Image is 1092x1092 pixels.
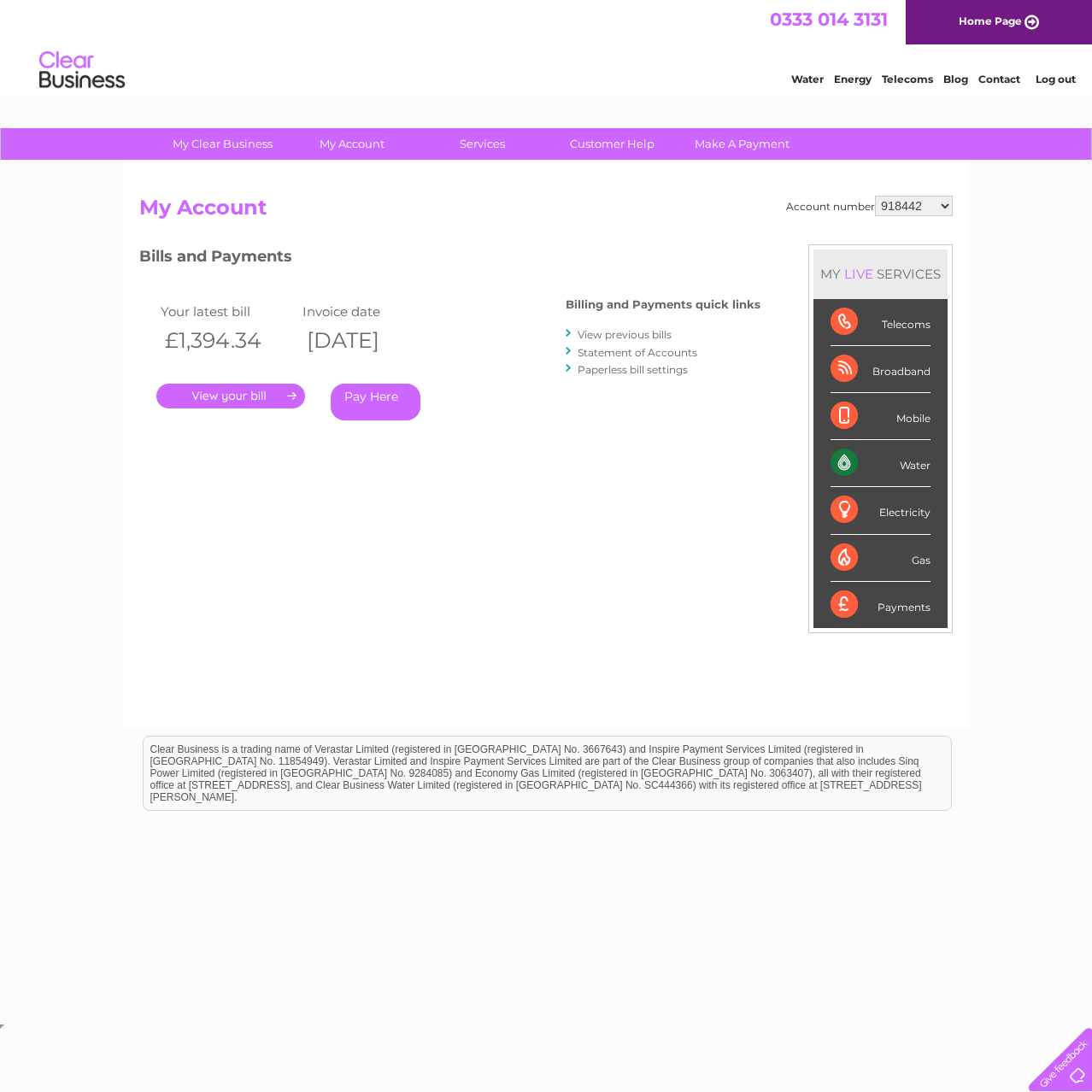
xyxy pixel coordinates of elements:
th: £1,394.34 [156,323,298,358]
div: Telecoms [831,299,931,346]
a: Energy [834,73,872,85]
a: Water [791,73,824,85]
th: [DATE] [298,323,440,358]
a: My Clear Business [152,128,293,160]
div: Gas [831,535,931,582]
a: Statement of Accounts [578,346,697,359]
a: . [156,384,305,408]
div: Clear Business is a trading name of Verastar Limited (registered in [GEOGRAPHIC_DATA] No. 3667643... [144,9,951,83]
div: Electricity [831,487,931,534]
a: Services [412,128,553,160]
a: 0333 014 3131 [770,9,888,30]
a: View previous bills [578,328,672,341]
a: Log out [1036,73,1076,85]
img: logo.png [38,44,126,97]
div: Account number [786,196,953,216]
h4: Billing and Payments quick links [566,298,760,311]
div: Mobile [831,393,931,440]
a: Pay Here [331,384,420,420]
div: LIVE [841,266,877,282]
div: Water [831,440,931,487]
a: Contact [978,73,1020,85]
div: Broadband [831,346,931,393]
a: Customer Help [542,128,683,160]
a: My Account [282,128,423,160]
a: Blog [943,73,968,85]
a: Make A Payment [672,128,813,160]
div: MY SERVICES [813,250,948,298]
h3: Bills and Payments [139,244,760,274]
td: Invoice date [298,300,440,323]
a: Paperless bill settings [578,363,688,376]
h2: My Account [139,196,953,228]
td: Your latest bill [156,300,298,323]
a: Telecoms [882,73,933,85]
div: Payments [831,582,931,628]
